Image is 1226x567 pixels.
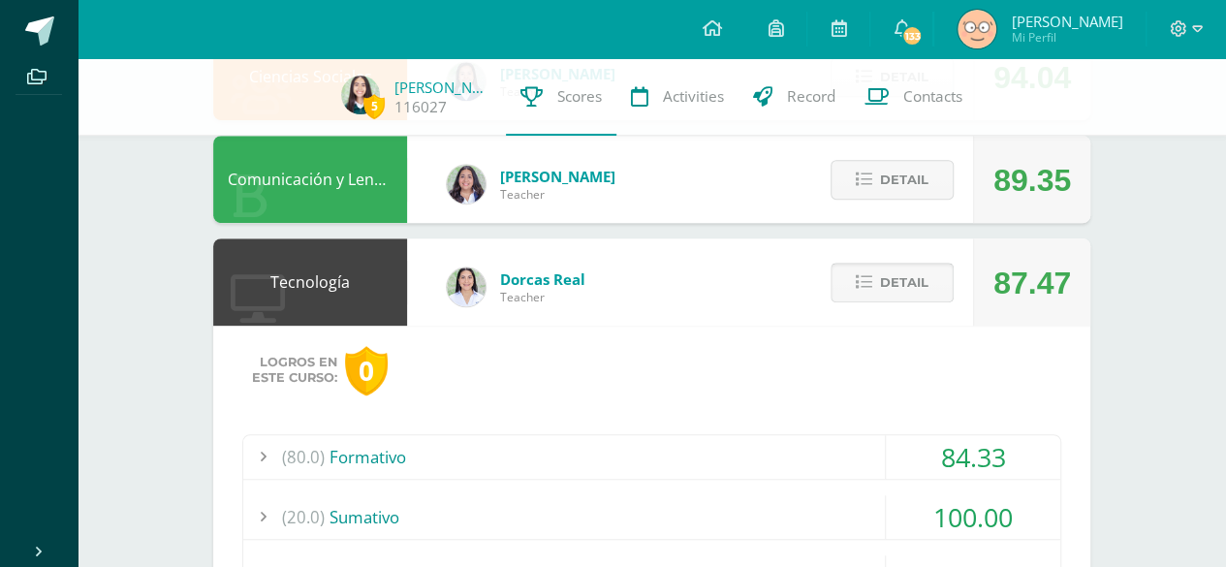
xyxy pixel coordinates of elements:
[557,86,602,107] span: Scores
[500,269,585,289] span: Dorcas Real
[901,25,923,47] span: 133
[282,435,325,479] span: (80.0)
[213,136,407,223] div: Comunicación y Lenguaje L1
[500,167,615,186] span: [PERSON_NAME]
[500,289,585,305] span: Teacher
[831,160,954,200] button: Detail
[958,10,996,48] img: 01e7086531f77df6af5d661f04d4ef67.png
[363,94,385,118] span: 5
[394,78,491,97] a: [PERSON_NAME]
[341,76,380,114] img: e324b2ecd4c6bb463460f21b870131e1.png
[850,58,977,136] a: Contacts
[243,495,1060,539] div: Sumativo
[1011,12,1122,31] span: [PERSON_NAME]
[880,162,928,198] span: Detail
[831,263,954,302] button: Detail
[447,268,486,306] img: be86f1430f5fbfb0078a79d329e704bb.png
[616,58,739,136] a: Activities
[506,58,616,136] a: Scores
[993,137,1071,224] div: 89.35
[282,495,325,539] span: (20.0)
[880,265,928,300] span: Detail
[993,239,1071,327] div: 87.47
[1011,29,1122,46] span: Mi Perfil
[739,58,850,136] a: Record
[886,435,1060,479] div: 84.33
[903,86,962,107] span: Contacts
[886,495,1060,539] div: 100.00
[252,355,337,386] span: Logros en este curso:
[394,97,447,117] a: 116027
[213,238,407,326] div: Tecnología
[663,86,724,107] span: Activities
[447,165,486,204] img: bf52aeb6cdbe2eea5b21ae620aebd9ca.png
[243,435,1060,479] div: Formativo
[787,86,835,107] span: Record
[345,346,388,395] div: 0
[500,186,615,203] span: Teacher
